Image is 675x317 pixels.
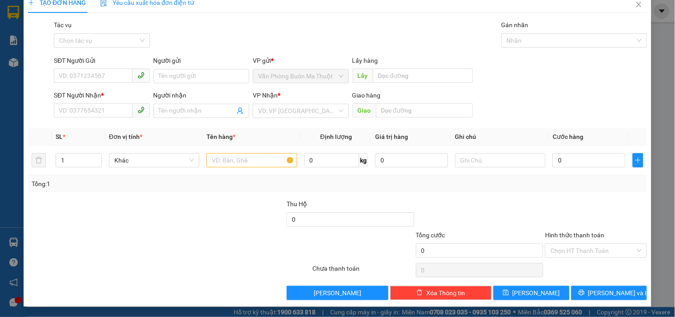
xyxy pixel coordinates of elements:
[588,288,651,298] span: [PERSON_NAME] và In
[206,153,297,167] input: VD: Bàn, Ghế
[314,288,361,298] span: [PERSON_NAME]
[416,232,445,239] span: Tổng cước
[571,286,647,300] button: printer[PERSON_NAME] và In
[137,72,145,79] span: phone
[352,69,373,83] span: Lấy
[237,107,244,114] span: user-add
[253,92,278,99] span: VP Nhận
[633,157,643,164] span: plus
[287,286,388,300] button: [PERSON_NAME]
[352,57,378,64] span: Lấy hàng
[390,286,492,300] button: deleteXóa Thông tin
[206,133,235,140] span: Tên hàng
[253,56,348,65] div: VP gửi
[109,133,142,140] span: Đơn vị tính
[154,90,249,100] div: Người nhận
[635,1,643,8] span: close
[137,106,145,114] span: phone
[311,264,415,279] div: Chưa thanh toán
[501,21,529,28] label: Gán nhãn
[320,133,352,140] span: Định lượng
[32,153,46,167] button: delete
[54,90,150,100] div: SĐT Người Nhận
[54,56,150,65] div: SĐT Người Gửi
[452,128,549,146] th: Ghi chú
[426,288,465,298] span: Xóa Thông tin
[56,133,63,140] span: SL
[154,56,249,65] div: Người gửi
[359,153,368,167] span: kg
[54,21,72,28] label: Tác vụ
[633,153,643,167] button: plus
[352,92,381,99] span: Giao hàng
[287,200,307,207] span: Thu Hộ
[455,153,546,167] input: Ghi Chú
[416,289,423,297] span: delete
[32,179,261,189] div: Tổng: 1
[513,288,560,298] span: [PERSON_NAME]
[503,289,509,297] span: save
[373,69,473,83] input: Dọc đường
[352,103,376,118] span: Giao
[493,286,569,300] button: save[PERSON_NAME]
[375,133,408,140] span: Giá trị hàng
[553,133,583,140] span: Cước hàng
[114,154,194,167] span: Khác
[545,232,604,239] label: Hình thức thanh toán
[376,103,473,118] input: Dọc đường
[578,289,585,297] span: printer
[375,153,448,167] input: 0
[258,69,343,83] span: Văn Phòng Buôn Ma Thuột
